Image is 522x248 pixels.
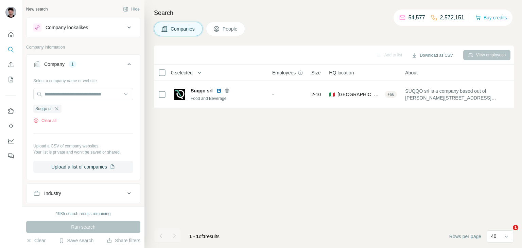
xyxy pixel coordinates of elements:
[199,234,203,239] span: of
[59,237,93,244] button: Save search
[311,69,320,76] span: Size
[46,24,88,31] div: Company lookalikes
[5,120,16,132] button: Use Surfe API
[5,73,16,86] button: My lists
[33,161,133,173] button: Upload a list of companies
[191,87,213,94] span: Suqqo srl
[5,135,16,147] button: Dashboard
[311,91,321,98] span: 2-10
[26,6,48,12] div: New search
[27,185,140,201] button: Industry
[475,13,507,22] button: Buy credits
[27,56,140,75] button: Company1
[5,58,16,71] button: Enrich CSV
[5,7,16,18] img: Avatar
[5,43,16,56] button: Search
[171,25,195,32] span: Companies
[107,237,140,244] button: Share filters
[405,88,506,101] span: SUQQO srl is a company based out of [PERSON_NAME][STREET_ADDRESS][PERSON_NAME].
[491,233,497,240] p: 40
[191,95,264,102] div: Food and Beverage
[118,4,144,14] button: Hide
[272,69,296,76] span: Employees
[405,69,418,76] span: About
[44,190,61,197] div: Industry
[27,19,140,36] button: Company lookalikes
[33,143,133,149] p: Upload a CSV of company websites.
[35,106,53,112] span: Suqqo srl
[272,92,274,97] span: -
[385,91,397,98] div: + 66
[449,233,481,240] span: Rows per page
[513,225,518,230] span: 1
[216,88,222,93] img: LinkedIn logo
[26,237,46,244] button: Clear
[408,14,425,22] p: 54,577
[407,50,457,60] button: Download as CSV
[189,234,199,239] span: 1 - 1
[33,149,133,155] p: Your list is private and won't be saved or shared.
[499,225,515,241] iframe: Intercom live chat
[329,69,354,76] span: HQ location
[5,29,16,41] button: Quick start
[33,118,56,124] button: Clear all
[5,150,16,162] button: Feedback
[189,234,220,239] span: results
[44,61,65,68] div: Company
[203,234,206,239] span: 1
[171,69,193,76] span: 0 selected
[440,14,464,22] p: 2,572,151
[33,75,133,84] div: Select a company name or website
[5,105,16,117] button: Use Surfe on LinkedIn
[223,25,238,32] span: People
[26,44,140,50] p: Company information
[337,91,382,98] span: [GEOGRAPHIC_DATA]
[154,8,514,18] h4: Search
[329,91,335,98] span: 🇮🇹
[56,211,111,217] div: 1935 search results remaining
[69,61,76,67] div: 1
[174,89,185,100] img: Logo of Suqqo srl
